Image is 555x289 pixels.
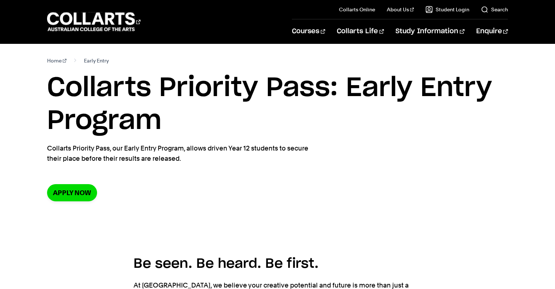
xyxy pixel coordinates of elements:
[47,184,97,201] a: Apply now
[84,56,109,66] span: Early Entry
[47,56,66,66] a: Home
[47,11,140,32] div: Go to homepage
[425,6,469,13] a: Student Login
[47,72,508,137] h1: Collarts Priority Pass: Early Entry Program
[337,19,384,43] a: Collarts Life
[481,6,508,13] a: Search
[134,257,319,270] span: Be seen. Be heard. Be first.
[396,19,464,43] a: Study Information
[476,19,508,43] a: Enquire
[387,6,414,13] a: About Us
[339,6,375,13] a: Collarts Online
[292,19,325,43] a: Courses
[47,143,313,164] p: Collarts Priority Pass, our Early Entry Program, allows driven Year 12 students to secure their p...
